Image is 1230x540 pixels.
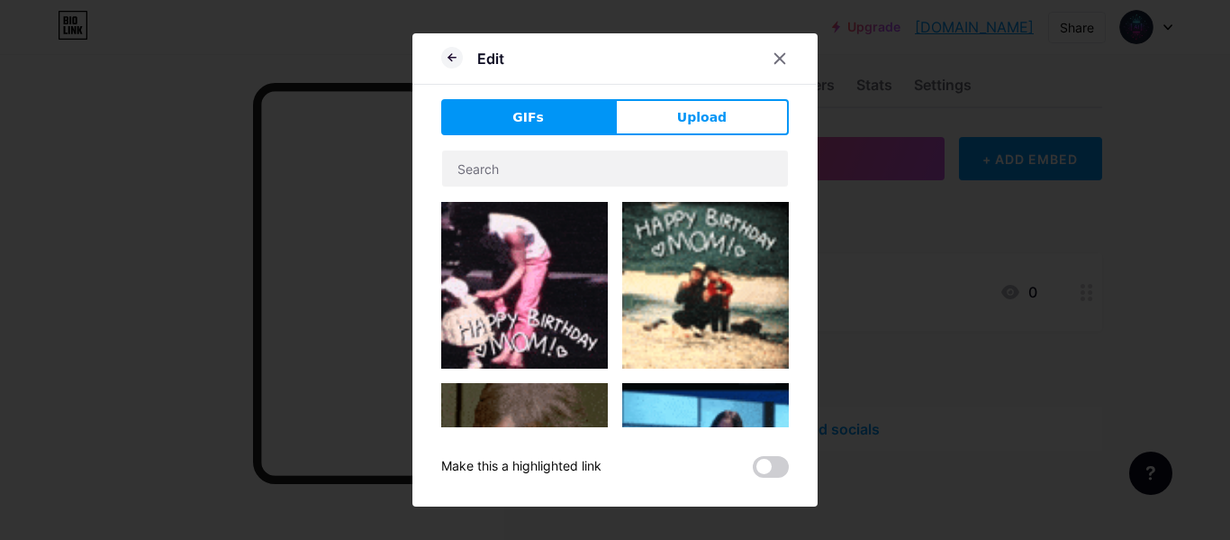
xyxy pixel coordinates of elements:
[441,99,615,135] button: GIFs
[442,151,788,187] input: Search
[622,202,789,369] img: Gihpy
[477,48,504,69] div: Edit
[622,383,789,503] img: Gihpy
[441,383,608,523] img: Gihpy
[615,99,789,135] button: Upload
[441,202,608,369] img: Gihpy
[512,108,544,127] span: GIFs
[441,456,601,478] div: Make this a highlighted link
[677,108,727,127] span: Upload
